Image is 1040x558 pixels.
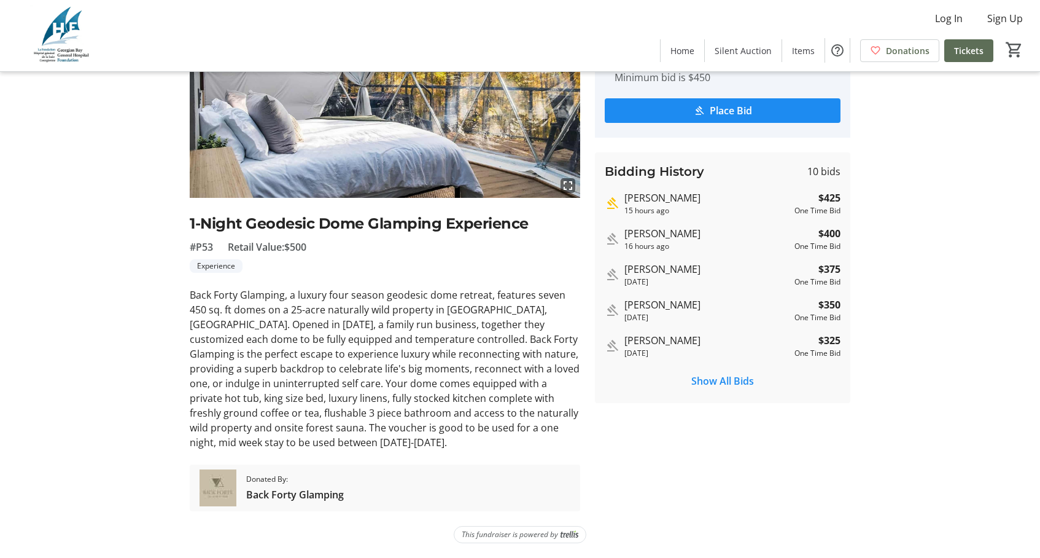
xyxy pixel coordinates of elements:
div: [DATE] [624,348,790,359]
div: [PERSON_NAME] [624,262,790,277]
img: Back Forty Glamping [200,470,236,506]
span: Donated By: [246,474,344,485]
div: [PERSON_NAME] [624,297,790,312]
span: Back Forty Glamping [246,487,344,502]
span: #P53 [190,240,213,254]
div: [DATE] [624,312,790,323]
span: Log In [935,11,963,26]
span: Items [792,44,815,57]
span: Retail Value: $500 [228,240,306,254]
div: One Time Bid [794,277,840,288]
span: Home [670,44,694,57]
div: 16 hours ago [624,241,790,252]
strong: $425 [818,191,840,205]
div: 15 hours ago [624,205,790,216]
span: Donations [886,44,929,57]
tr-label-badge: Experience [190,259,243,273]
h2: 1-Night Geodesic Dome Glamping Experience [190,213,580,235]
div: One Time Bid [794,205,840,216]
button: Cart [1003,39,1025,61]
strong: $375 [818,262,840,277]
img: Trellis Logo [561,530,578,539]
a: Donations [860,39,939,62]
strong: $400 [818,226,840,241]
mat-icon: Outbid [605,267,619,282]
button: Log In [925,9,972,28]
mat-icon: Outbid [605,303,619,318]
img: Georgian Bay General Hospital Foundation's Logo [7,5,117,66]
span: Tickets [954,44,984,57]
button: Sign Up [977,9,1033,28]
button: Place Bid [605,98,840,123]
mat-icon: fullscreen [561,178,575,193]
a: Home [661,39,704,62]
span: Place Bid [710,103,752,118]
mat-icon: Highest bid [605,196,619,211]
button: Show All Bids [605,369,840,393]
mat-icon: Outbid [605,232,619,246]
span: Sign Up [987,11,1023,26]
tr-hint: Minimum bid is $450 [615,71,710,84]
div: One Time Bid [794,241,840,252]
div: [PERSON_NAME] [624,333,790,348]
div: [DATE] [624,277,790,288]
strong: $350 [818,297,840,312]
div: Back Forty Glamping, a luxury four season geodesic dome retreat, features seven 450 sq. ft domes ... [190,288,580,450]
a: Items [782,39,825,62]
h3: Bidding History [605,162,704,181]
span: Show All Bids [691,374,754,388]
a: Tickets [944,39,993,62]
span: Silent Auction [715,44,772,57]
div: One Time Bid [794,348,840,359]
span: 10 bids [807,164,840,179]
button: Help [825,38,850,63]
div: One Time Bid [794,312,840,323]
strong: $325 [818,333,840,348]
div: [PERSON_NAME] [624,191,790,205]
span: This fundraiser is powered by [462,529,558,540]
mat-icon: Outbid [605,339,619,353]
a: Silent Auction [705,39,782,62]
div: [PERSON_NAME] [624,226,790,241]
